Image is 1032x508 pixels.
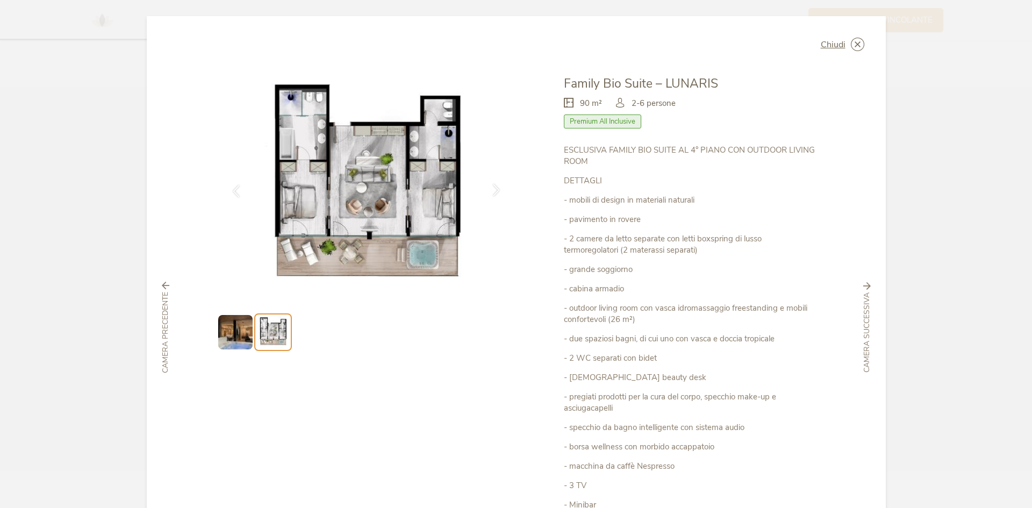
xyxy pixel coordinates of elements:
span: Camera precedente [160,292,171,373]
img: Preview [257,316,289,348]
span: Premium All Inclusive [564,115,641,128]
p: - 2 WC separati con bidet [564,353,815,364]
span: Camera successiva [862,292,872,373]
img: Preview [218,315,253,349]
p: - specchio da bagno intelligente con sistema audio [564,422,815,433]
p: - due spaziosi bagni, di cui uno con vasca e doccia tropicale [564,333,815,345]
img: Family Bio Suite – LUNARIS [217,75,517,300]
p: DETTAGLI [564,175,815,187]
p: - borsa wellness con morbido accappatoio [564,441,815,453]
p: - pavimento in rovere [564,214,815,225]
p: - cabina armadio [564,283,815,295]
p: - pregiati prodotti per la cura del corpo, specchio make-up e asciugacapelli [564,391,815,414]
span: Family Bio Suite – LUNARIS [564,75,718,92]
p: - 2 camere da letto separate con letti boxspring di lusso termoregolatori (2 materassi separati) [564,233,815,256]
span: 90 m² [580,98,602,109]
p: - mobili di design in materiali naturali [564,195,815,206]
p: - macchina da caffè Nespresso [564,461,815,472]
p: ESCLUSIVA FAMILY BIO SUITE AL 4° PIANO CON OUTDOOR LIVING ROOM [564,145,815,167]
p: - grande soggiorno [564,264,815,275]
span: 2-6 persone [632,98,676,109]
p: - [DEMOGRAPHIC_DATA] beauty desk [564,372,815,383]
p: - outdoor living room con vasca idromassaggio freestanding e mobili confortevoli (26 m²) [564,303,815,325]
